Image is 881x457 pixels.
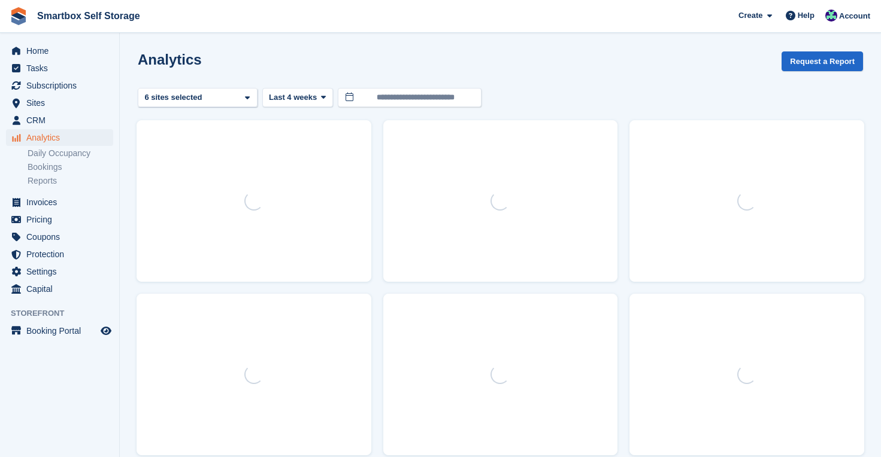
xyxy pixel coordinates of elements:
span: Capital [26,281,98,297]
a: menu [6,211,113,228]
span: CRM [26,112,98,129]
a: menu [6,77,113,94]
a: menu [6,228,113,245]
h2: Analytics [138,51,202,68]
span: Protection [26,246,98,263]
span: Settings [26,263,98,280]
a: menu [6,246,113,263]
a: Reports [28,175,113,187]
span: Create [738,10,762,22]
span: Coupons [26,228,98,245]
a: menu [6,263,113,280]
img: stora-icon-8386f47178a22dfd0bd8f6a31ec36ba5ce8667c1dd55bd0f319d3a0aa187defe.svg [10,7,28,25]
span: Analytics [26,129,98,146]
span: Home [26,42,98,59]
span: Subscriptions [26,77,98,94]
a: menu [6,60,113,77]
span: Storefront [11,307,119,319]
span: Account [839,10,870,22]
button: Request a Report [782,51,863,71]
button: Last 4 weeks [262,88,333,108]
a: Daily Occupancy [28,148,113,159]
span: Tasks [26,60,98,77]
a: menu [6,112,113,129]
a: menu [6,281,113,297]
div: 6 sites selected [143,92,207,103]
span: Booking Portal [26,322,98,339]
a: menu [6,129,113,146]
span: Invoices [26,194,98,211]
img: Roger Canham [825,10,837,22]
a: Smartbox Self Storage [32,6,145,26]
span: Pricing [26,211,98,228]
span: Last 4 weeks [269,92,317,103]
a: menu [6,42,113,59]
a: menu [6,322,113,339]
a: menu [6,194,113,211]
a: Bookings [28,162,113,173]
span: Sites [26,95,98,111]
a: menu [6,95,113,111]
a: Preview store [99,324,113,338]
span: Help [798,10,815,22]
